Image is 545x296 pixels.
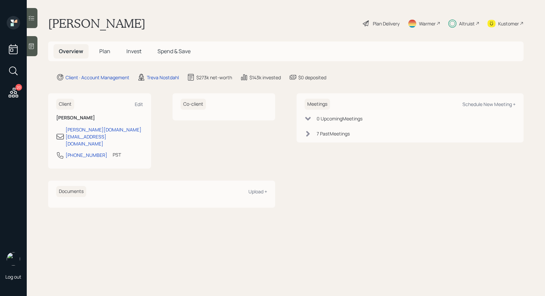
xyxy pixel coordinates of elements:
h6: Meetings [305,99,330,110]
div: Edit [135,101,143,107]
span: Overview [59,47,83,55]
div: $143k invested [249,74,281,81]
div: $273k net-worth [196,74,232,81]
h6: Client [56,99,74,110]
img: treva-nostdahl-headshot.png [7,252,20,266]
div: Altruist [459,20,475,27]
div: Kustomer [498,20,519,27]
div: Log out [5,274,21,280]
div: Treva Nostdahl [147,74,179,81]
h6: Documents [56,186,86,197]
div: 20 [15,84,22,91]
h1: [PERSON_NAME] [48,16,145,31]
div: 7 Past Meeting s [317,130,350,137]
div: [PERSON_NAME][DOMAIN_NAME][EMAIL_ADDRESS][DOMAIN_NAME] [66,126,143,147]
div: Plan Delivery [373,20,400,27]
span: Invest [126,47,141,55]
span: Spend & Save [157,47,191,55]
div: Client · Account Management [66,74,129,81]
span: Plan [99,47,110,55]
div: [PHONE_NUMBER] [66,152,107,159]
h6: [PERSON_NAME] [56,115,143,121]
div: PST [113,151,121,158]
div: Schedule New Meeting + [462,101,516,107]
h6: Co-client [181,99,206,110]
div: $0 deposited [298,74,326,81]
div: Upload + [248,188,267,195]
div: 0 Upcoming Meeting s [317,115,362,122]
div: Warmer [419,20,436,27]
